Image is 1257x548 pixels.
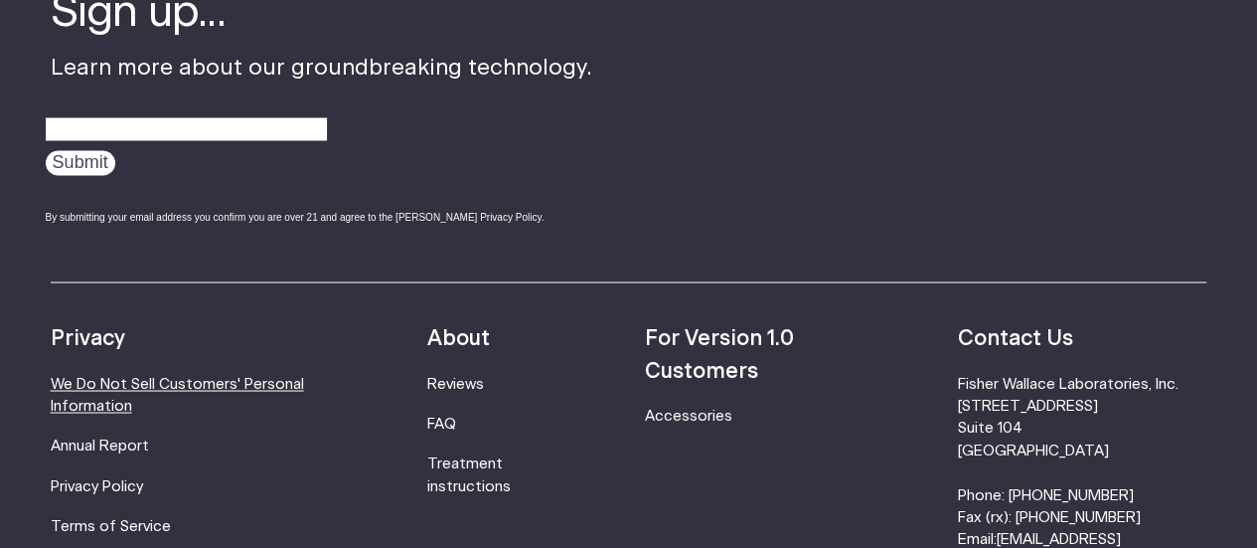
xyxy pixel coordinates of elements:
[427,416,456,431] a: FAQ
[51,478,143,493] a: Privacy Policy
[645,408,732,423] a: Accessories
[46,209,592,224] div: By submitting your email address you confirm you are over 21 and agree to the [PERSON_NAME] Priva...
[51,376,304,413] a: We Do Not Sell Customers' Personal Information
[46,150,115,175] input: Submit
[51,327,125,348] strong: Privacy
[51,438,149,453] a: Annual Report
[427,327,490,348] strong: About
[427,376,484,391] a: Reviews
[957,327,1072,348] strong: Contact Us
[51,518,171,533] a: Terms of Service
[427,456,511,492] a: Treatment instructions
[645,327,794,380] strong: For Version 1.0 Customers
